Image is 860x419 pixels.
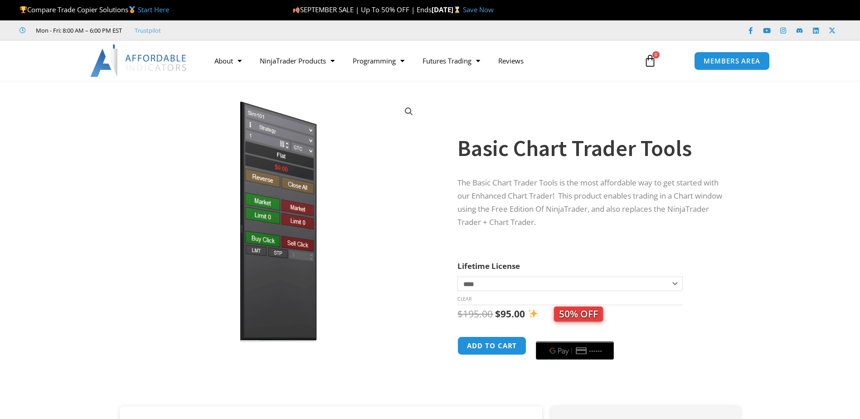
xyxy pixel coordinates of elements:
img: 🏆 [20,6,27,13]
span: 0 [652,51,660,58]
span: $ [457,307,463,320]
a: Start Here [138,5,169,14]
a: Futures Trading [413,50,489,71]
img: LogoAI | Affordable Indicators – NinjaTrader [90,44,188,77]
bdi: 195.00 [457,307,493,320]
nav: Menu [205,50,633,71]
a: View full-screen image gallery [401,103,417,120]
img: ✨ [528,309,538,318]
text: •••••• [590,348,603,354]
span: SEPTEMBER SALE | Up To 50% OFF | Ends [292,5,432,14]
img: ⌛ [454,6,461,13]
span: Mon - Fri: 8:00 AM – 6:00 PM EST [34,25,122,36]
span: Compare Trade Copier Solutions [19,5,169,14]
a: MEMBERS AREA [694,52,770,70]
a: NinjaTrader Products [251,50,344,71]
label: Lifetime License [457,261,520,271]
span: MEMBERS AREA [704,58,760,64]
p: The Basic Chart Trader Tools is the most affordable way to get started with our Enhanced Chart Tr... [457,176,722,229]
img: 🥇 [129,6,136,13]
button: Add to cart [457,336,526,355]
img: BasicTools [132,97,424,347]
a: Save Now [463,5,494,14]
a: Reviews [489,50,533,71]
h1: Basic Chart Trader Tools [457,132,722,164]
a: Trustpilot [135,25,161,36]
strong: [DATE] [432,5,463,14]
bdi: 95.00 [495,307,525,320]
a: 0 [630,48,670,74]
a: Programming [344,50,413,71]
iframe: Secure express checkout frame [534,335,616,336]
span: $ [495,307,500,320]
a: Clear options [457,296,471,302]
span: 50% OFF [554,307,603,322]
img: 🍂 [293,6,300,13]
a: About [205,50,251,71]
button: Buy with GPay [536,341,614,360]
